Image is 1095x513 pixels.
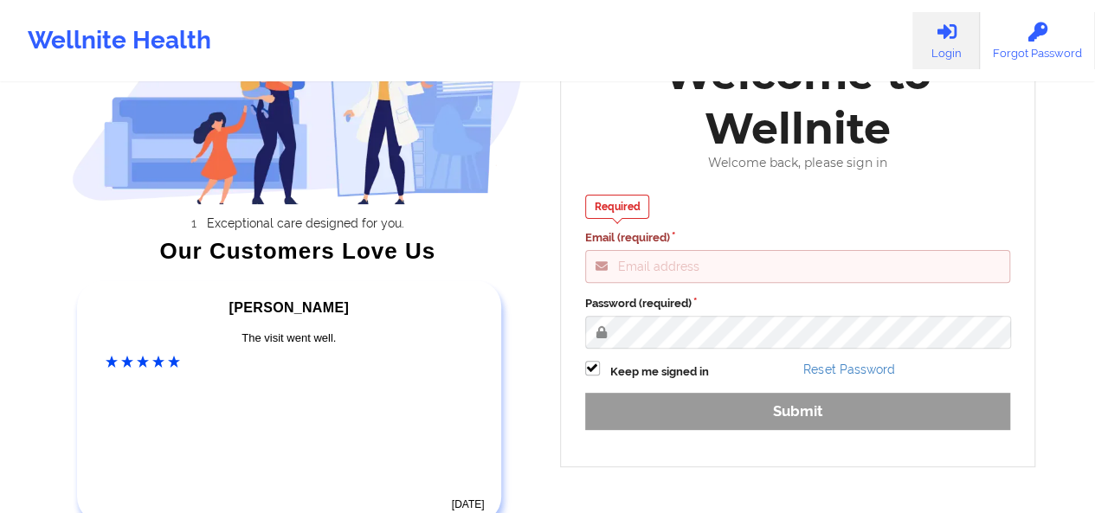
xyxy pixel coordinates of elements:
input: Email address [585,250,1011,283]
label: Email (required) [585,229,1011,247]
li: Exceptional care designed for you. [87,216,524,230]
span: [PERSON_NAME] [229,300,349,315]
label: Keep me signed in [610,363,709,381]
time: [DATE] [452,498,485,510]
div: Required [585,195,650,219]
div: The visit went well. [106,330,473,347]
a: Forgot Password [980,12,1095,69]
a: Reset Password [803,362,894,376]
div: Our Customers Love Us [72,242,524,260]
a: Login [912,12,980,69]
div: Welcome back, please sign in [573,156,1023,170]
div: Welcome to Wellnite [573,47,1023,156]
label: Password (required) [585,295,1011,312]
